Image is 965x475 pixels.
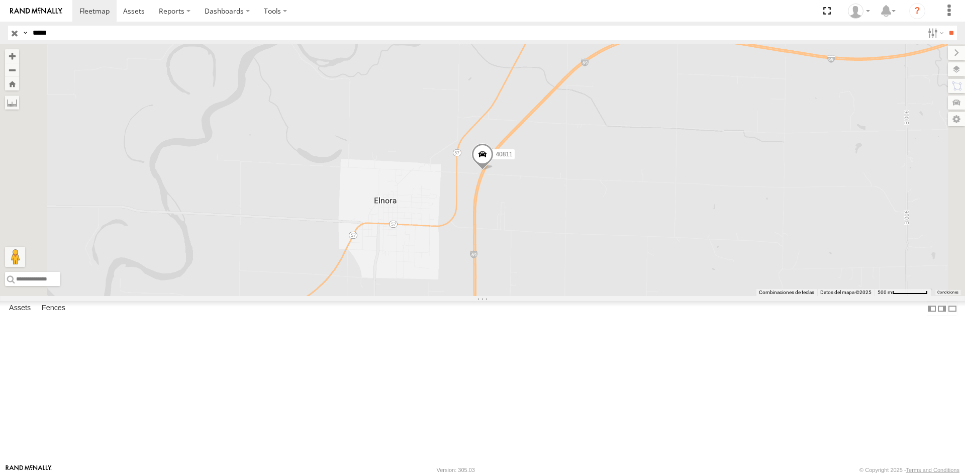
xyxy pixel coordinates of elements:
label: Search Filter Options [924,26,945,40]
button: Zoom out [5,63,19,77]
button: Combinaciones de teclas [759,289,814,296]
button: Zoom Home [5,77,19,90]
label: Dock Summary Table to the Left [927,301,937,316]
label: Fences [37,302,70,316]
button: Zoom in [5,49,19,63]
span: 40811 [496,150,512,157]
a: Terms and Conditions [906,467,959,473]
label: Map Settings [948,112,965,126]
button: Escala del mapa: 500 m por 67 píxeles [875,289,931,296]
img: rand-logo.svg [10,8,62,15]
i: ? [909,3,925,19]
label: Hide Summary Table [947,301,957,316]
label: Measure [5,96,19,110]
button: Arrastra el hombrecito naranja al mapa para abrir Street View [5,247,25,267]
div: © Copyright 2025 - [859,467,959,473]
label: Dock Summary Table to the Right [937,301,947,316]
a: Condiciones [937,291,958,295]
div: Andrea Morales [844,4,874,19]
div: Version: 305.03 [437,467,475,473]
label: Assets [4,302,36,316]
label: Search Query [21,26,29,40]
span: 500 m [878,290,892,295]
a: Visit our Website [6,465,52,475]
span: Datos del mapa ©2025 [820,290,872,295]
